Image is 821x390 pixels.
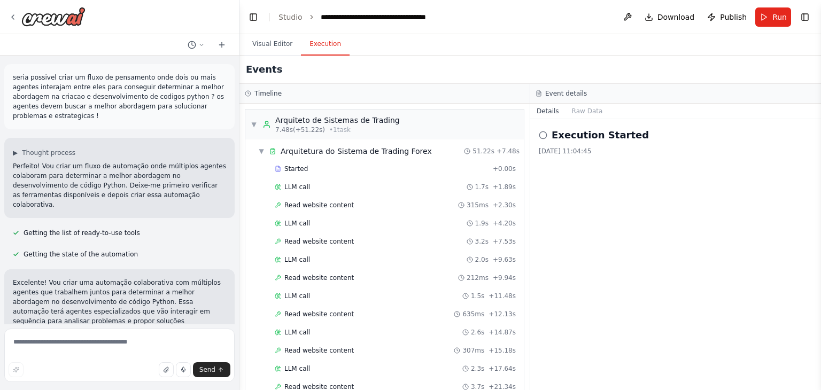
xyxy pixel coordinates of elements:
span: + 17.64s [489,364,516,373]
span: 307ms [462,346,484,355]
span: + 15.18s [489,346,516,355]
h2: Execution Started [552,128,649,143]
span: + 9.63s [493,255,516,264]
button: Details [530,104,566,119]
span: 1.5s [471,292,484,300]
span: Read website content [284,201,354,209]
div: [DATE] 11:04:45 [539,147,812,155]
span: 2.0s [475,255,489,264]
span: 2.3s [471,364,484,373]
span: • 1 task [329,126,351,134]
span: Started [284,165,308,173]
span: + 9.94s [493,274,516,282]
span: Publish [720,12,747,22]
span: + 14.87s [489,328,516,337]
span: LLM call [284,255,310,264]
span: Getting the state of the automation [24,250,138,259]
span: 2.6s [471,328,484,337]
span: + 12.13s [489,310,516,318]
span: 1.7s [475,183,489,191]
button: Execution [301,33,350,56]
a: Studio [278,13,303,21]
button: Download [640,7,699,27]
span: + 4.20s [493,219,516,228]
span: + 7.53s [493,237,516,246]
span: Getting the list of ready-to-use tools [24,229,140,237]
span: Read website content [284,237,354,246]
span: + 7.48s [497,147,520,155]
span: ▼ [251,120,257,129]
span: ▶ [13,149,18,157]
span: LLM call [284,364,310,373]
button: Upload files [159,362,174,377]
button: Start a new chat [213,38,230,51]
span: 635ms [462,310,484,318]
div: Arquiteto de Sistemas de Trading [275,115,400,126]
button: Improve this prompt [9,362,24,377]
span: + 11.48s [489,292,516,300]
span: + 2.30s [493,201,516,209]
button: Publish [703,7,751,27]
span: Send [199,365,215,374]
p: Excelente! Vou criar uma automação colaborativa com múltiplos agentes que trabalhem juntos para d... [13,278,226,336]
h3: Timeline [254,89,282,98]
p: seria possivel criar um fluxo de pensamento onde dois ou mais agentes interajam entre eles para c... [13,73,226,121]
span: 51.22s [473,147,494,155]
span: Read website content [284,310,354,318]
span: Run [772,12,787,22]
p: Perfeito! Vou criar um fluxo de automação onde múltiplos agentes colaboram para determinar a melh... [13,161,226,209]
span: ▼ [258,147,265,155]
span: + 0.00s [493,165,516,173]
button: Visual Editor [244,33,301,56]
span: Read website content [284,274,354,282]
span: 1.9s [475,219,489,228]
span: 315ms [467,201,489,209]
nav: breadcrumb [278,12,426,22]
button: Show right sidebar [797,10,812,25]
span: Arquitetura do Sistema de Trading Forex [281,146,432,157]
span: 212ms [467,274,489,282]
span: Download [657,12,695,22]
button: Raw Data [566,104,609,119]
span: LLM call [284,219,310,228]
span: Thought process [22,149,75,157]
span: LLM call [284,328,310,337]
button: Hide left sidebar [246,10,261,25]
span: Read website content [284,346,354,355]
h2: Events [246,62,282,77]
button: Send [193,362,230,377]
span: LLM call [284,183,310,191]
button: ▶Thought process [13,149,75,157]
button: Run [755,7,791,27]
span: + 1.89s [493,183,516,191]
span: LLM call [284,292,310,300]
span: 3.2s [475,237,489,246]
button: Click to speak your automation idea [176,362,191,377]
h3: Event details [545,89,587,98]
img: Logo [21,7,86,26]
span: 7.48s (+51.22s) [275,126,325,134]
button: Switch to previous chat [183,38,209,51]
